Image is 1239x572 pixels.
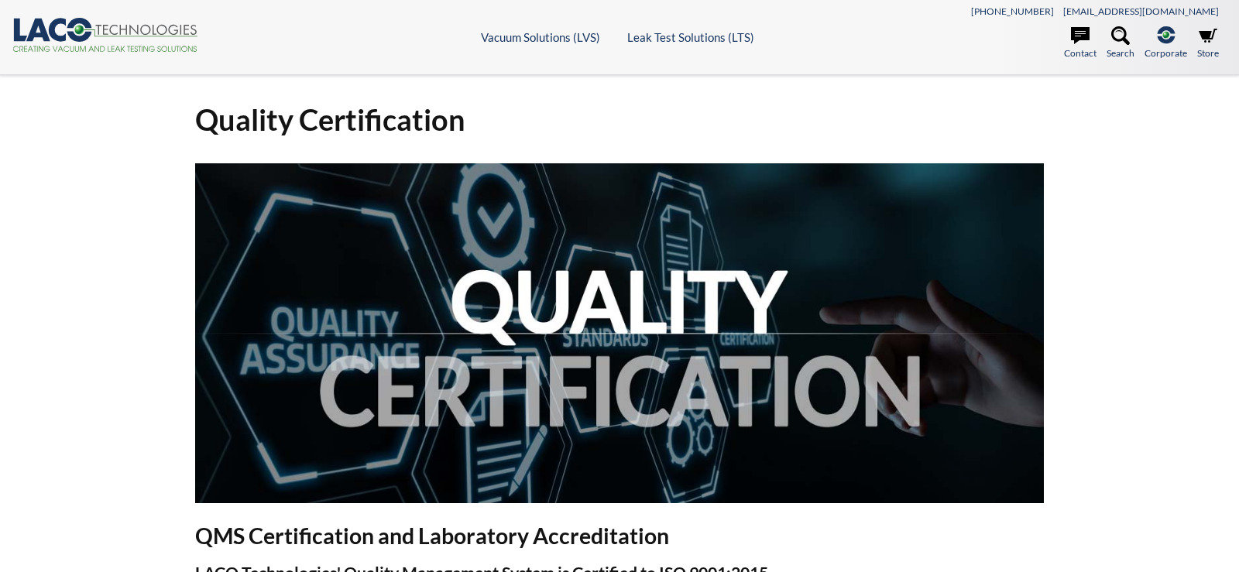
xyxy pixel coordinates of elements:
a: Leak Test Solutions (LTS) [627,30,754,44]
img: Quality Certification header [195,163,1044,502]
span: Corporate [1145,46,1187,60]
h2: QMS Certification and Laboratory Accreditation [195,522,1044,550]
a: Store [1197,26,1219,60]
a: [PHONE_NUMBER] [971,5,1054,17]
a: Search [1107,26,1134,60]
h1: Quality Certification [195,101,1044,139]
a: Contact [1064,26,1097,60]
a: Vacuum Solutions (LVS) [481,30,600,44]
a: [EMAIL_ADDRESS][DOMAIN_NAME] [1063,5,1219,17]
